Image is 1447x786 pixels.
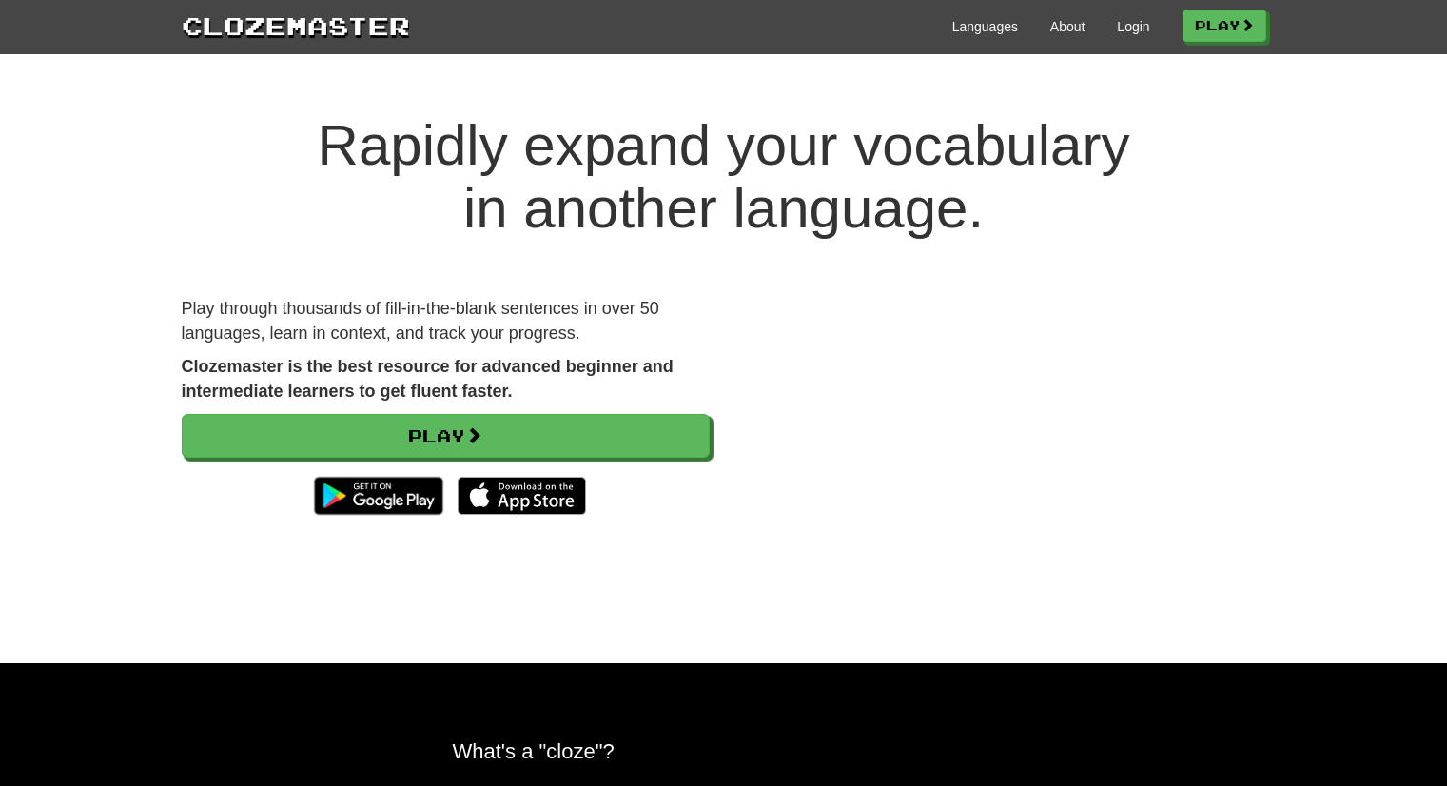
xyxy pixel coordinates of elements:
strong: Clozemaster is the best resource for advanced beginner and intermediate learners to get fluent fa... [182,357,674,401]
img: Get it on Google Play [304,467,452,524]
a: Languages [952,17,1018,36]
p: Play through thousands of fill-in-the-blank sentences in over 50 languages, learn in context, and... [182,297,710,345]
a: Login [1117,17,1149,36]
a: Play [1183,10,1266,42]
h2: What's a "cloze"? [453,739,995,763]
img: Download_on_the_App_Store_Badge_US-UK_135x40-25178aeef6eb6b83b96f5f2d004eda3bffbb37122de64afbaef7... [458,477,586,515]
a: About [1050,17,1085,36]
a: Clozemaster [182,8,410,43]
a: Play [182,414,710,458]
